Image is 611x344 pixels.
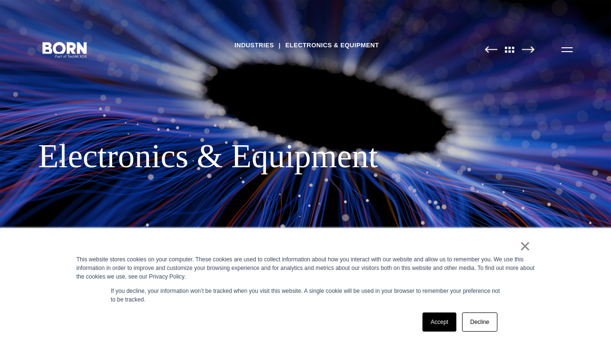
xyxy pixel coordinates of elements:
img: Previous Page [485,46,497,53]
a: Electronics & Equipment [285,38,379,53]
a: Industries [234,38,274,53]
img: All Pages [500,46,520,53]
a: Accept [422,312,456,332]
img: Next Page [522,46,535,53]
div: Electronics & Equipment [38,137,573,176]
a: × [519,242,531,250]
button: Open [556,39,579,59]
a: Decline [462,312,497,332]
p: If you decline, your information won’t be tracked when you visit this website. A single cookie wi... [111,287,500,304]
div: This website stores cookies on your computer. These cookies are used to collect information about... [76,255,535,281]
